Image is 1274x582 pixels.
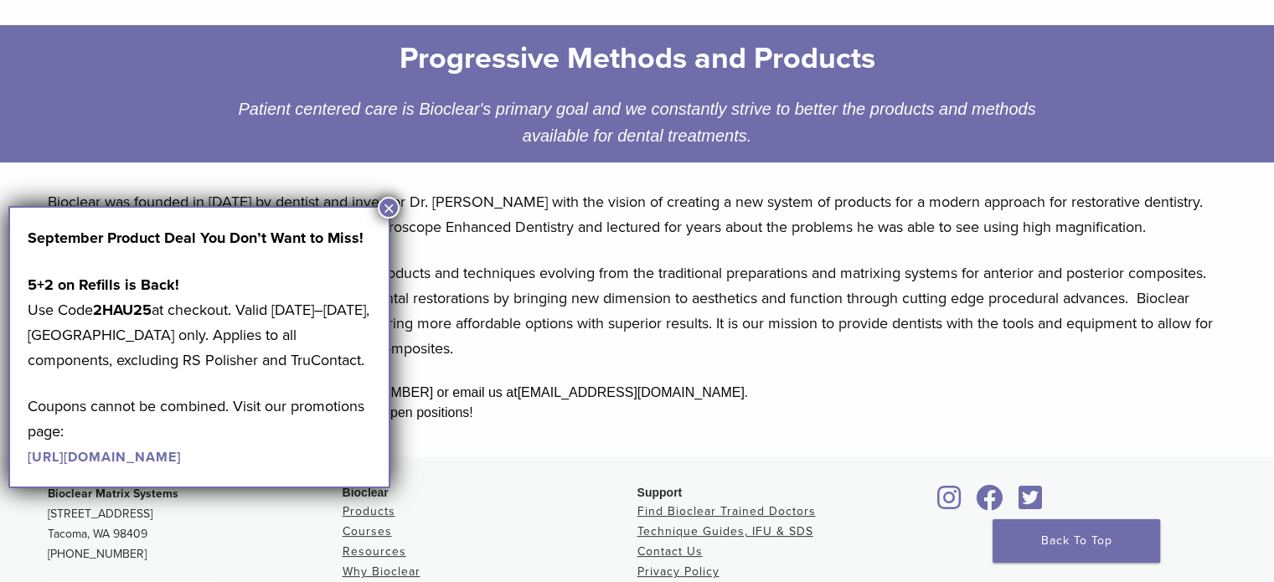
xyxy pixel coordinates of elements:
p: [STREET_ADDRESS] Tacoma, WA 98409 [PHONE_NUMBER] [48,484,343,564]
button: Close [378,197,400,219]
p: Coupons cannot be combined. Visit our promotions page: [28,394,371,469]
div: Patient centered care is Bioclear's primary goal and we constantly strive to better the products ... [213,95,1062,149]
a: Back To Top [993,519,1160,563]
a: Courses [343,524,392,538]
p: Bioclear was founded in [DATE] by dentist and inventor Dr. [PERSON_NAME] with the vision of creat... [48,189,1227,239]
a: Resources [343,544,406,559]
a: Bioclear [932,495,967,512]
a: Bioclear [971,495,1009,512]
p: Bioclear Matrix offers the latest, most progressive products and techniques evolving from the tra... [48,260,1227,361]
a: [URL][DOMAIN_NAME] [28,449,181,466]
span: Bioclear [343,486,389,499]
a: Find Bioclear Trained Doctors [637,504,816,518]
strong: September Product Deal You Don’t Want to Miss! [28,229,364,247]
div: Interested in joining our team? to see current open positions! [48,403,1227,423]
strong: 2HAU25 [93,301,152,319]
strong: Bioclear Matrix Systems [48,487,178,501]
a: Products [343,504,395,518]
strong: 5+2 on Refills is Back! [28,276,179,294]
h2: Progressive Methods and Products [225,39,1050,79]
a: Privacy Policy [637,564,720,579]
a: Bioclear [1013,495,1048,512]
a: Technique Guides, IFU & SDS [637,524,813,538]
p: Use Code at checkout. Valid [DATE]–[DATE], [GEOGRAPHIC_DATA] only. Applies to all components, exc... [28,272,371,373]
span: Support [637,486,683,499]
a: Why Bioclear [343,564,420,579]
a: Contact Us [637,544,703,559]
div: For more information or to order call toll free [PHONE_NUMBER] or email us at [EMAIL_ADDRESS][DOM... [48,383,1227,403]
